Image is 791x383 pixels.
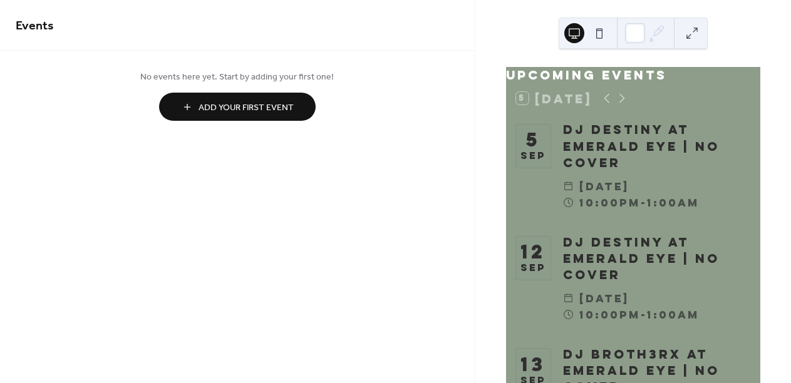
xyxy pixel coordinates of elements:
[579,290,629,307] span: [DATE]
[647,307,700,323] span: 1:00am
[563,178,574,195] div: ​
[641,195,647,211] span: -
[199,101,294,115] span: Add Your First Event
[520,356,546,374] div: 13
[525,131,541,149] div: 5
[16,14,54,38] span: Events
[579,195,641,211] span: 10:00pm
[520,151,545,160] div: Sep
[563,121,750,171] div: DJ Destiny at Emerald Eye | No Cover
[579,307,641,323] span: 10:00pm
[579,178,629,195] span: [DATE]
[563,195,574,211] div: ​
[16,71,459,84] span: No events here yet. Start by adding your first one!
[647,195,700,211] span: 1:00am
[563,234,750,283] div: DJ Destiny at Emerald Eye | No Cover
[520,263,545,272] div: Sep
[563,307,574,323] div: ​
[520,243,546,261] div: 12
[16,93,459,121] a: Add Your First Event
[563,290,574,307] div: ​
[159,93,316,121] button: Add Your First Event
[506,67,760,83] div: Upcoming events
[641,307,647,323] span: -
